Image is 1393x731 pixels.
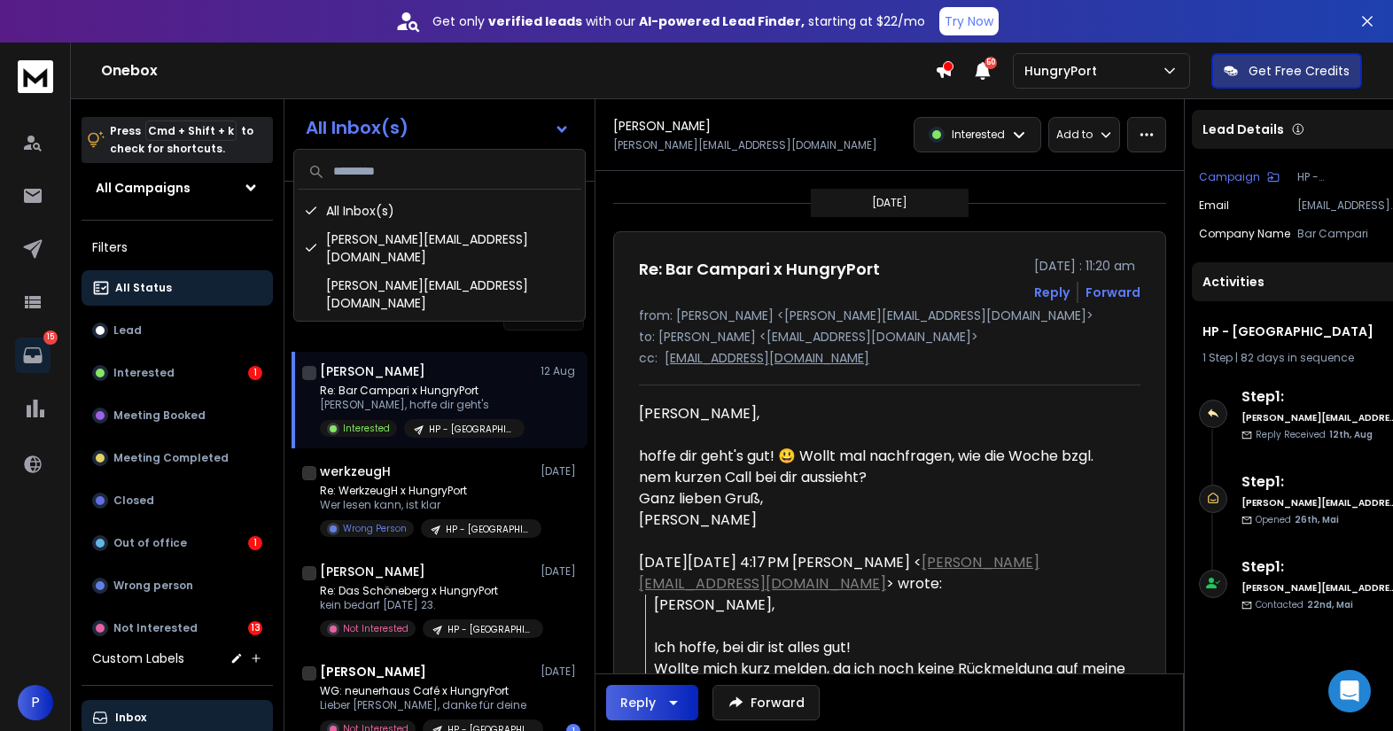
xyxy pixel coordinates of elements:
div: [PERSON_NAME][EMAIL_ADDRESS][DOMAIN_NAME] [298,225,581,271]
strong: verified leads [488,12,582,30]
p: Reply Received [1256,428,1373,441]
div: 13 [248,621,262,635]
p: Add to [1056,128,1093,142]
div: All Inbox(s) [298,197,581,225]
p: Meeting Completed [113,451,229,465]
span: 12th, Aug [1329,428,1373,441]
p: Email [1199,198,1229,213]
span: 22nd, Mai [1307,598,1353,611]
h1: [PERSON_NAME] [320,362,425,380]
div: [PERSON_NAME] [639,509,1126,531]
p: from: [PERSON_NAME] <[PERSON_NAME][EMAIL_ADDRESS][DOMAIN_NAME]> [639,307,1140,324]
p: Re: Bar Campari x HungryPort [320,384,525,398]
p: Interested [113,366,175,380]
div: [DATE][DATE] 4:17 PM [PERSON_NAME] < > wrote: [639,552,1126,595]
p: Closed [113,494,154,508]
span: 82 days in sequence [1241,350,1354,365]
p: Wrong person [113,579,193,593]
a: [PERSON_NAME][EMAIL_ADDRESS][DOMAIN_NAME] [639,552,1039,594]
div: 1 [248,536,262,550]
p: Get Free Credits [1249,62,1350,80]
div: Forward [1086,284,1140,301]
h1: HP - [GEOGRAPHIC_DATA] [1202,323,1393,340]
button: Forward [712,685,820,720]
div: Reply [620,694,656,712]
p: Lieber [PERSON_NAME], danke für deine [320,698,533,712]
h1: [PERSON_NAME] [320,563,425,580]
p: [PERSON_NAME], hoffe dir geht's [320,398,525,412]
span: Cmd + Shift + k [145,121,237,141]
p: Try Now [945,12,993,30]
p: 12 Aug [541,364,580,378]
h1: Onebox [101,60,935,82]
span: 1 Step [1202,350,1233,365]
p: [DATE] [541,464,580,478]
div: [PERSON_NAME], [639,403,1126,531]
p: Lead [113,323,142,338]
div: | [1202,351,1393,365]
p: 15 [43,331,58,345]
div: Open Intercom Messenger [1328,670,1371,712]
span: P [18,685,53,720]
h1: Re: Bar Campari x HungryPort [639,257,880,282]
h1: All Campaigns [96,179,191,197]
p: Opened [1256,513,1339,526]
p: [DATE] : 11:20 am [1034,257,1140,275]
p: HP - [GEOGRAPHIC_DATA] [447,623,533,636]
p: HP - [GEOGRAPHIC_DATA] [429,423,514,436]
p: HungryPort [1024,62,1104,80]
div: hoffe dir geht's gut! 😃 Wollt mal nachfragen, wie die Woche bzgl. nem kurzen Call bei dir aussieht? [639,446,1126,488]
img: logo [18,60,53,93]
p: Campaign [1199,170,1260,184]
p: Wer lesen kann, ist klar [320,498,533,512]
p: kein bedarf [DATE] 23. [320,598,533,612]
p: Inbox [115,711,146,725]
div: [PERSON_NAME][EMAIL_ADDRESS][DOMAIN_NAME] [298,271,581,317]
strong: AI-powered Lead Finder, [639,12,805,30]
p: Not Interested [113,621,198,635]
p: Interested [952,128,1005,142]
p: [DATE] [541,564,580,579]
p: All Status [115,281,172,295]
span: 50 [984,57,997,69]
p: [PERSON_NAME][EMAIL_ADDRESS][DOMAIN_NAME] [613,138,877,152]
h1: [PERSON_NAME] [613,117,711,135]
p: [DATE] [872,196,907,210]
div: 1 [248,366,262,380]
p: Interested [343,422,390,435]
span: 26th, Mai [1295,513,1339,526]
p: Re: WerkzeugH x HungryPort [320,484,533,498]
button: Reply [1034,284,1070,301]
p: Meeting Booked [113,408,206,423]
p: Company Name [1199,227,1290,241]
p: to: [PERSON_NAME] <[EMAIL_ADDRESS][DOMAIN_NAME]> [639,328,1140,346]
p: HP - [GEOGRAPHIC_DATA] [446,523,531,536]
p: Get only with our starting at $22/mo [432,12,925,30]
p: Lead Details [1202,121,1284,138]
p: Re: Das Schöneberg x HungryPort [320,584,533,598]
h1: werkzeugH [320,463,391,480]
h3: Filters [82,235,273,260]
p: WG: neunerhaus Café x HungryPort [320,684,533,698]
p: Press to check for shortcuts. [110,122,253,158]
p: Out of office [113,536,187,550]
h3: Custom Labels [92,649,184,667]
p: [EMAIL_ADDRESS][DOMAIN_NAME] [665,349,869,367]
div: Ganz lieben Gruß, [639,488,1126,509]
p: cc: [639,349,658,367]
p: Wrong Person [343,522,407,535]
p: Not Interested [343,622,409,635]
h1: All Inbox(s) [306,119,409,136]
p: [DATE] [541,665,580,679]
p: Contacted [1256,598,1353,611]
h1: [PERSON_NAME] [320,663,426,680]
